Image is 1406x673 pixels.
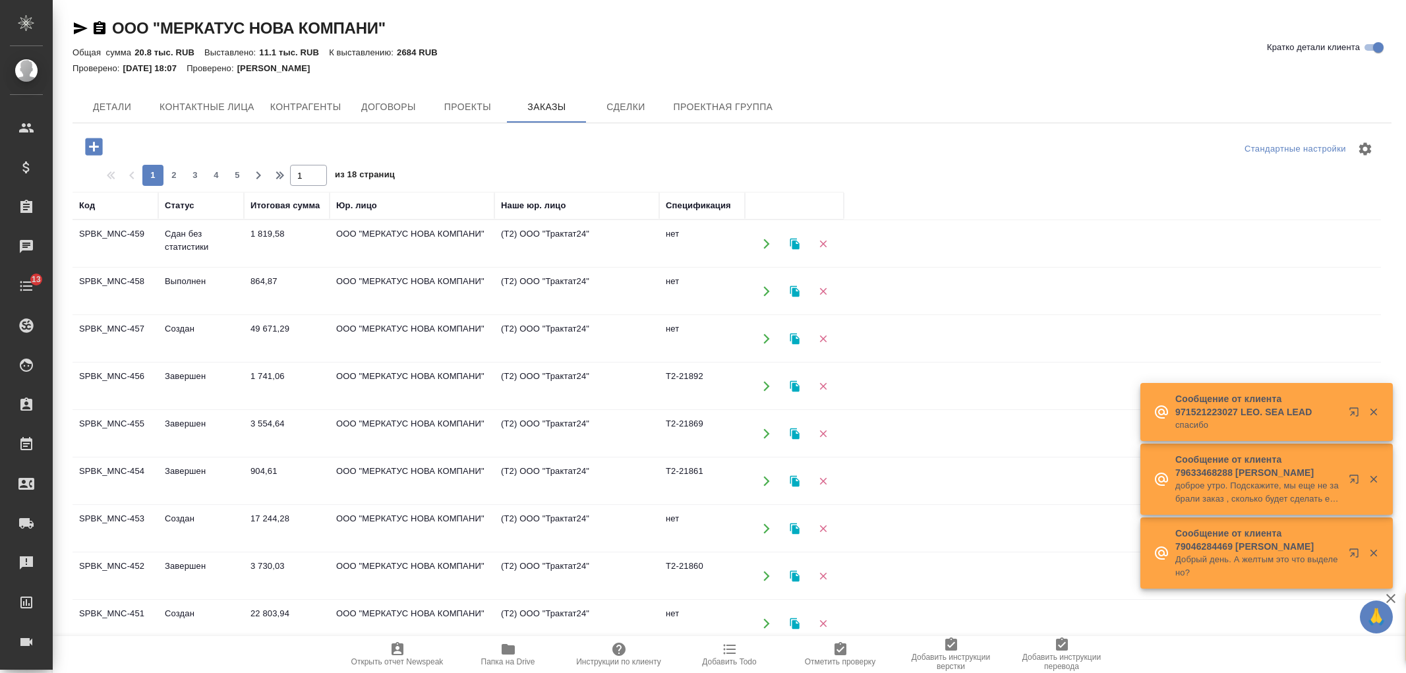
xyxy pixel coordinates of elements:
[494,458,659,504] td: (Т2) ООО "Трактат24"
[73,47,134,57] p: Общая сумма
[501,199,566,212] div: Наше юр. лицо
[781,278,808,305] button: Клонировать
[206,165,227,186] button: 4
[227,169,248,182] span: 5
[753,467,780,494] button: Открыть
[244,411,330,457] td: 3 554,64
[1360,406,1387,418] button: Закрыть
[1175,392,1340,419] p: Сообщение от клиента 971521223027 LEO. SEA LEAD
[1175,453,1340,479] p: Сообщение от клиента 79633468288 [PERSON_NAME]
[781,325,808,352] button: Клонировать
[158,221,244,267] td: Сдан без статистики
[330,268,494,314] td: ООО "МЕРКАТУС НОВА КОМПАНИ"
[112,19,386,37] a: ООО "МЕРКАТУС НОВА КОМПАНИ"
[73,458,158,504] td: SPBK_MNC-454
[659,553,745,599] td: Т2-21860
[904,653,999,671] span: Добавить инструкции верстки
[185,165,206,186] button: 3
[79,199,95,212] div: Код
[494,553,659,599] td: (Т2) ООО "Трактат24"
[73,600,158,647] td: SPBK_MNC-451
[781,372,808,399] button: Клонировать
[335,167,395,186] span: из 18 страниц
[73,506,158,552] td: SPBK_MNC-453
[397,47,448,57] p: 2684 RUB
[158,600,244,647] td: Создан
[3,270,49,303] a: 13
[158,316,244,362] td: Создан
[809,610,836,637] button: Удалить
[329,47,397,57] p: К выставлению:
[330,411,494,457] td: ООО "МЕРКАТУС НОВА КОМПАНИ"
[494,221,659,267] td: (Т2) ООО "Трактат24"
[1175,553,1340,579] p: Добрый день. А желтым это что выделено?
[564,636,674,673] button: Инструкции по клиенту
[1267,41,1360,54] span: Кратко детали клиента
[481,657,535,666] span: Папка на Drive
[206,169,227,182] span: 4
[1014,653,1109,671] span: Добавить инструкции перевода
[494,506,659,552] td: (Т2) ООО "Трактат24"
[244,553,330,599] td: 3 730,03
[250,199,320,212] div: Итоговая сумма
[1175,527,1340,553] p: Сообщение от клиента 79046284469 [PERSON_NAME]
[351,657,444,666] span: Открыть отчет Newspeak
[781,562,808,589] button: Клонировать
[123,63,187,73] p: [DATE] 18:07
[494,363,659,409] td: (Т2) ООО "Трактат24"
[753,230,780,257] button: Открыть
[244,316,330,362] td: 49 671,29
[666,199,731,212] div: Спецификация
[204,47,259,57] p: Выставлено:
[674,636,785,673] button: Добавить Todo
[453,636,564,673] button: Папка на Drive
[158,363,244,409] td: Завершен
[342,636,453,673] button: Открыть отчет Newspeak
[1341,466,1372,498] button: Открыть в новой вкладке
[244,506,330,552] td: 17 244,28
[753,610,780,637] button: Открыть
[753,372,780,399] button: Открыть
[1349,133,1381,165] span: Настроить таблицу
[659,411,745,457] td: Т2-21869
[809,230,836,257] button: Удалить
[244,268,330,314] td: 864,87
[160,99,254,115] span: Контактные лица
[781,230,808,257] button: Клонировать
[163,169,185,182] span: 2
[753,515,780,542] button: Открыть
[594,99,657,115] span: Сделки
[158,411,244,457] td: Завершен
[330,316,494,362] td: ООО "МЕРКАТУС НОВА КОМПАНИ"
[244,221,330,267] td: 1 819,58
[187,63,237,73] p: Проверено:
[330,553,494,599] td: ООО "МЕРКАТУС НОВА КОМПАНИ"
[163,165,185,186] button: 2
[785,636,896,673] button: Отметить проверку
[330,600,494,647] td: ООО "МЕРКАТУС НОВА КОМПАНИ"
[436,99,499,115] span: Проекты
[659,600,745,647] td: нет
[165,199,194,212] div: Статус
[73,411,158,457] td: SPBK_MNC-455
[244,363,330,409] td: 1 741,06
[805,657,875,666] span: Отметить проверку
[809,515,836,542] button: Удалить
[330,221,494,267] td: ООО "МЕРКАТУС НОВА КОМПАНИ"
[753,562,780,589] button: Открыть
[244,458,330,504] td: 904,61
[781,467,808,494] button: Клонировать
[73,268,158,314] td: SPBK_MNC-458
[896,636,1007,673] button: Добавить инструкции верстки
[753,278,780,305] button: Открыть
[781,420,808,447] button: Клонировать
[76,133,112,160] button: Добавить проект
[336,199,377,212] div: Юр. лицо
[158,553,244,599] td: Завершен
[809,420,836,447] button: Удалить
[1360,473,1387,485] button: Закрыть
[494,600,659,647] td: (Т2) ООО "Трактат24"
[80,99,144,115] span: Детали
[1341,399,1372,430] button: Открыть в новой вкладке
[237,63,320,73] p: [PERSON_NAME]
